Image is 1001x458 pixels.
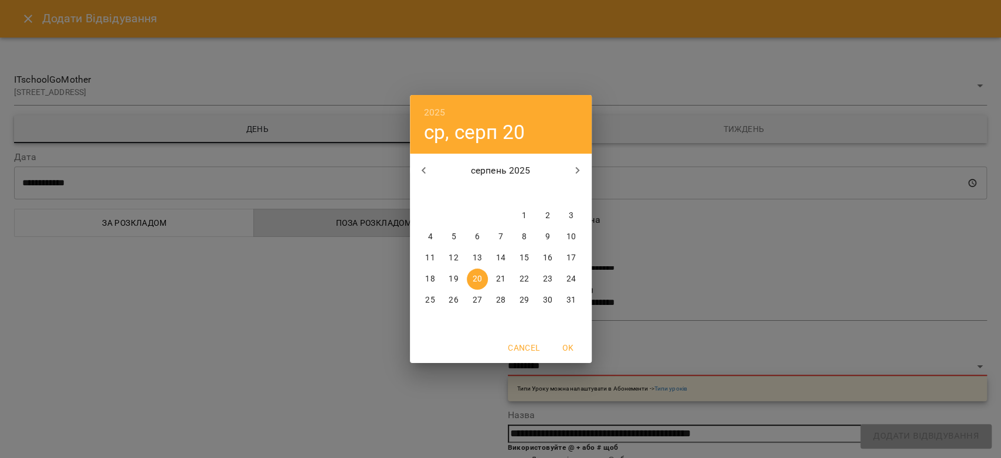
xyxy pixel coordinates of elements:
[542,252,552,264] p: 16
[521,210,526,222] p: 1
[496,252,505,264] p: 14
[537,269,558,290] button: 23
[449,273,458,285] p: 19
[424,104,446,121] button: 2025
[554,341,582,355] span: OK
[490,269,511,290] button: 21
[514,290,535,311] button: 29
[449,294,458,306] p: 26
[467,290,488,311] button: 27
[514,188,535,199] span: пт
[472,294,481,306] p: 27
[519,294,528,306] p: 29
[427,231,432,243] p: 4
[472,273,481,285] p: 20
[545,231,549,243] p: 9
[566,273,575,285] p: 24
[490,247,511,269] button: 14
[566,231,575,243] p: 10
[514,205,535,226] button: 1
[424,120,525,144] button: ср, серп 20
[537,290,558,311] button: 30
[521,231,526,243] p: 8
[549,337,587,358] button: OK
[561,188,582,199] span: нд
[566,294,575,306] p: 31
[420,290,441,311] button: 25
[443,269,464,290] button: 19
[514,269,535,290] button: 22
[561,226,582,247] button: 10
[474,231,479,243] p: 6
[467,188,488,199] span: ср
[420,269,441,290] button: 18
[420,188,441,199] span: пн
[537,205,558,226] button: 2
[537,247,558,269] button: 16
[490,226,511,247] button: 7
[443,226,464,247] button: 5
[425,294,435,306] p: 25
[496,294,505,306] p: 28
[561,205,582,226] button: 3
[443,290,464,311] button: 26
[514,226,535,247] button: 8
[425,273,435,285] p: 18
[542,273,552,285] p: 23
[420,247,441,269] button: 11
[443,188,464,199] span: вт
[566,252,575,264] p: 17
[561,269,582,290] button: 24
[425,252,435,264] p: 11
[496,273,505,285] p: 21
[508,341,539,355] span: Cancel
[443,247,464,269] button: 12
[490,188,511,199] span: чт
[519,273,528,285] p: 22
[498,231,503,243] p: 7
[490,290,511,311] button: 28
[449,252,458,264] p: 12
[568,210,573,222] p: 3
[545,210,549,222] p: 2
[467,226,488,247] button: 6
[467,269,488,290] button: 20
[467,247,488,269] button: 13
[537,188,558,199] span: сб
[519,252,528,264] p: 15
[514,247,535,269] button: 15
[451,231,456,243] p: 5
[537,226,558,247] button: 9
[472,252,481,264] p: 13
[503,337,544,358] button: Cancel
[437,164,564,178] p: серпень 2025
[561,247,582,269] button: 17
[561,290,582,311] button: 31
[542,294,552,306] p: 30
[420,226,441,247] button: 4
